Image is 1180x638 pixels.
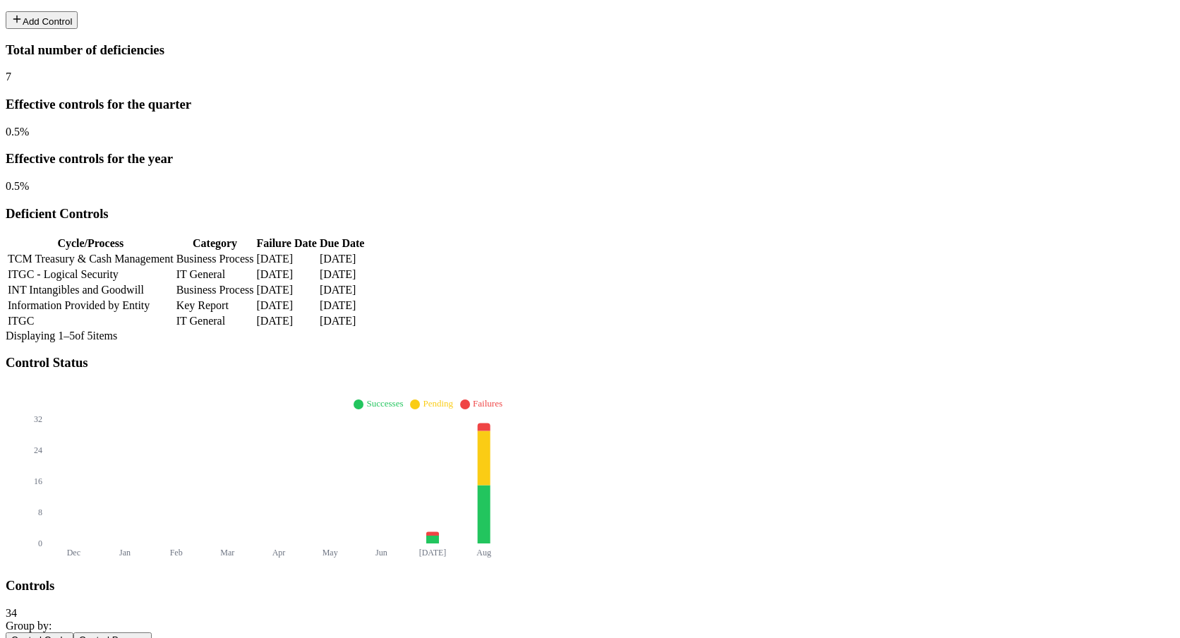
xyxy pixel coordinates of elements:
th: Failure Date [255,236,317,251]
th: Cycle/Process [7,236,174,251]
td: [DATE] [319,283,366,297]
h3: Effective controls for the year [6,151,1174,167]
span: Group by: [6,620,52,632]
h3: Effective controls for the quarter [6,97,1174,112]
tspan: [DATE] [419,548,447,558]
td: [DATE] [319,267,366,282]
button: Add Control [6,11,78,29]
span: Successes [366,398,403,409]
td: [DATE] [319,252,366,266]
td: ITGC - Logical Security [7,267,174,282]
tspan: 8 [38,507,42,517]
span: Failures [473,398,502,409]
tspan: 0 [38,538,42,548]
span: 7 [6,71,11,83]
td: Key Report [176,299,255,313]
h3: Deficient Controls [6,206,1174,222]
span: 0.5 % [6,126,29,138]
td: INT Intangibles and Goodwill [7,283,174,297]
span: Displaying 1– 5 of 5 items [6,330,117,342]
span: 0.5 % [6,180,29,192]
span: 34 [6,607,17,619]
td: IT General [176,267,255,282]
th: Due Date [319,236,366,251]
tspan: Aug [476,548,491,558]
tspan: Jan [119,548,131,558]
td: Business Process [176,283,255,297]
td: [DATE] [255,299,317,313]
tspan: Mar [220,548,234,558]
tspan: Apr [272,548,286,558]
tspan: Feb [170,548,183,558]
h3: Controls [6,578,1174,594]
tspan: Dec [67,548,80,558]
h3: Control Status [6,355,1174,371]
td: [DATE] [255,252,317,266]
td: Information Provided by Entity [7,299,174,313]
tspan: Jun [375,548,387,558]
td: IT General [176,314,255,328]
span: Pending [423,398,453,409]
th: Category [176,236,255,251]
td: [DATE] [319,314,366,328]
tspan: 32 [34,414,42,424]
tspan: 16 [34,476,42,486]
h3: Total number of deficiencies [6,42,1174,58]
tspan: May [323,548,338,558]
tspan: 24 [34,445,42,455]
td: [DATE] [255,267,317,282]
td: TCM Treasury & Cash Management [7,252,174,266]
td: [DATE] [319,299,366,313]
td: ITGC [7,314,174,328]
td: Business Process [176,252,255,266]
td: [DATE] [255,314,317,328]
td: [DATE] [255,283,317,297]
